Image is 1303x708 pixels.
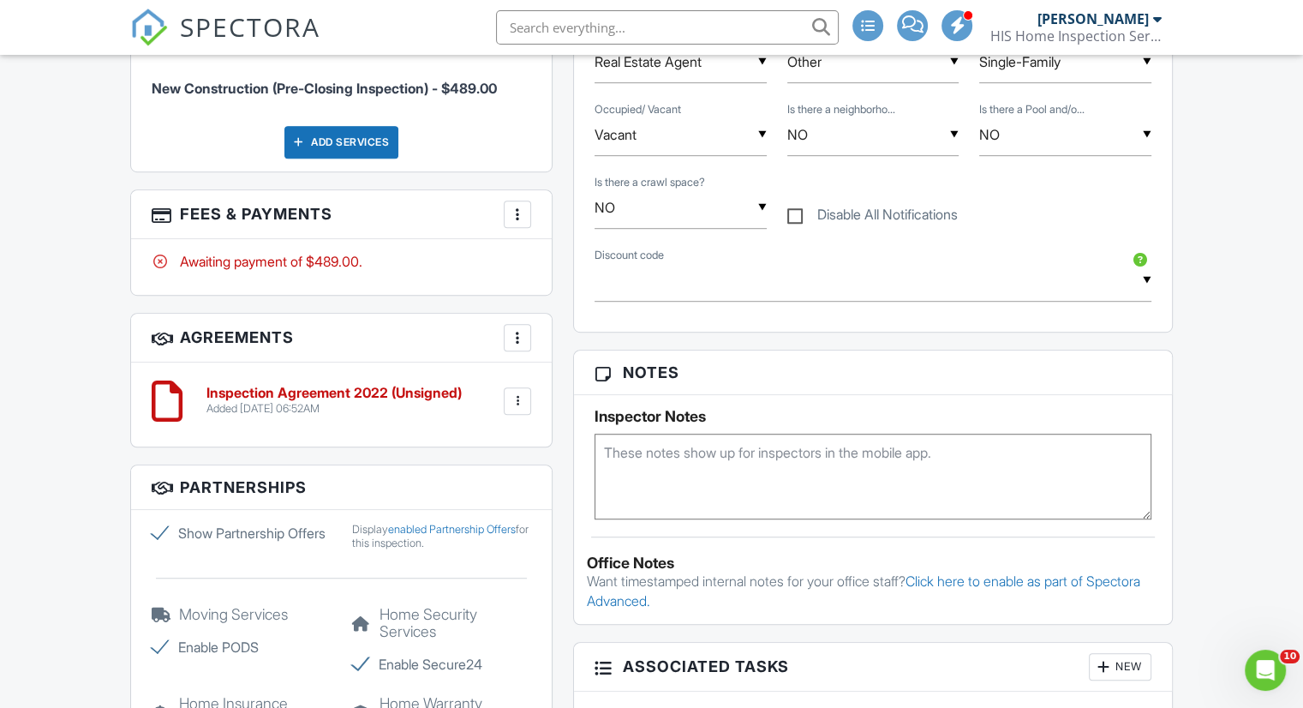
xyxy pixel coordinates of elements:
[574,351,1172,395] h3: Notes
[979,102,1085,117] label: Is there a Pool and/or Spa
[152,80,497,97] span: New Construction (Pre-Closing Inspection) - $489.00
[496,10,839,45] input: Search everything...
[152,48,531,111] li: Service: New Construction (Pre-Closing Inspection)
[152,523,331,543] label: Show Partnership Offers
[180,9,320,45] span: SPECTORA
[206,402,462,416] div: Added [DATE] 06:52AM
[595,102,681,117] label: Occupied/ Vacant
[1280,650,1300,663] span: 10
[388,523,516,536] a: enabled Partnership Offers
[1245,650,1286,691] iframe: Intercom live chat
[284,126,398,159] div: Add Services
[990,27,1162,45] div: HIS Home Inspection Services
[130,9,168,46] img: The Best Home Inspection Software - Spectora
[623,655,789,678] span: Associated Tasks
[206,386,462,416] a: Inspection Agreement 2022 (Unsigned) Added [DATE] 06:52AM
[352,606,531,640] h5: Home Security Services
[152,606,331,623] h5: Moving Services
[152,252,531,271] div: Awaiting payment of $489.00.
[131,314,552,363] h3: Agreements
[131,465,552,510] h3: Partnerships
[152,637,331,657] label: Enable PODS
[595,408,1151,425] h5: Inspector Notes
[131,190,552,239] h3: Fees & Payments
[787,207,958,228] label: Disable All Notifications
[352,523,531,550] div: Display for this inspection.
[587,572,1159,610] p: Want timestamped internal notes for your office staff?
[1089,653,1151,681] div: New
[595,175,705,190] label: Is there a crawl space?
[352,654,531,675] label: Enable Secure24
[587,555,1159,572] div: Office Notes
[787,102,895,117] label: Is there a neighborhood gate or combo?
[130,23,320,59] a: SPECTORA
[206,386,462,401] h6: Inspection Agreement 2022 (Unsigned)
[595,248,664,263] label: Discount code
[587,573,1140,609] a: Click here to enable as part of Spectora Advanced.
[1037,10,1149,27] div: [PERSON_NAME]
